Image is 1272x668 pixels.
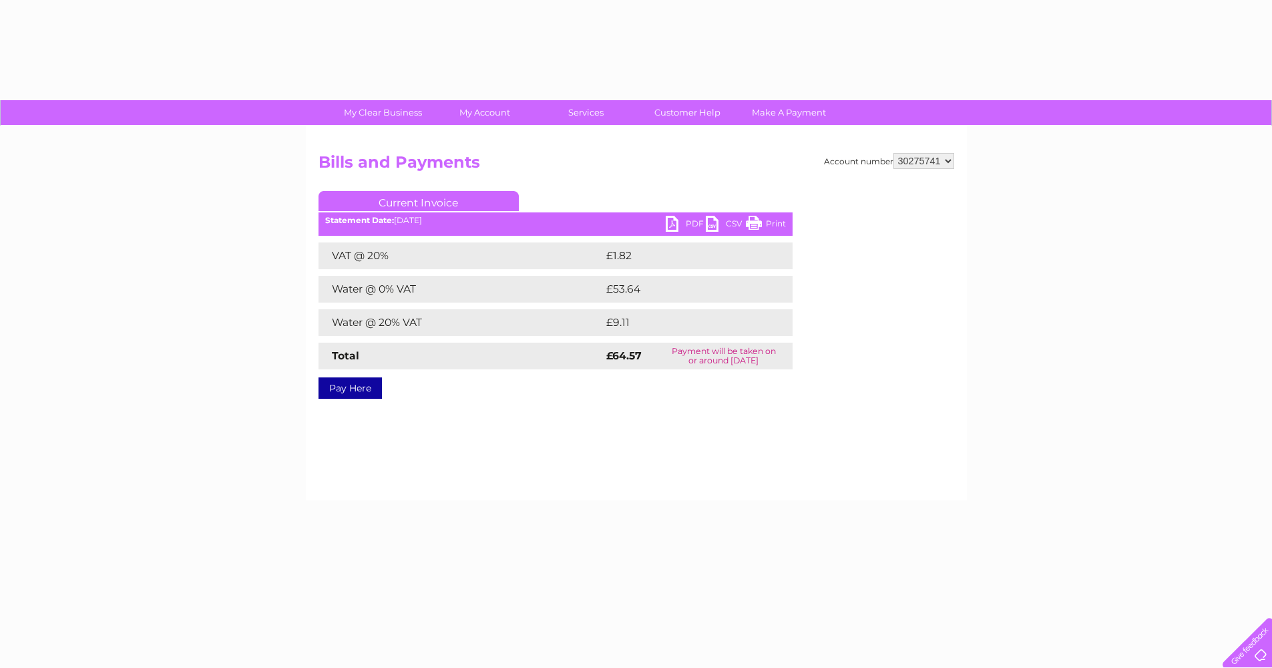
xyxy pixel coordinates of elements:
[319,153,954,178] h2: Bills and Payments
[319,309,603,336] td: Water @ 20% VAT
[734,100,844,125] a: Make A Payment
[706,216,746,235] a: CSV
[603,309,758,336] td: £9.11
[666,216,706,235] a: PDF
[319,242,603,269] td: VAT @ 20%
[603,276,766,303] td: £53.64
[319,377,382,399] a: Pay Here
[655,343,793,369] td: Payment will be taken on or around [DATE]
[824,153,954,169] div: Account number
[531,100,641,125] a: Services
[319,216,793,225] div: [DATE]
[328,100,438,125] a: My Clear Business
[603,242,760,269] td: £1.82
[332,349,359,362] strong: Total
[606,349,642,362] strong: £64.57
[325,215,394,225] b: Statement Date:
[319,276,603,303] td: Water @ 0% VAT
[632,100,743,125] a: Customer Help
[429,100,540,125] a: My Account
[746,216,786,235] a: Print
[319,191,519,211] a: Current Invoice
